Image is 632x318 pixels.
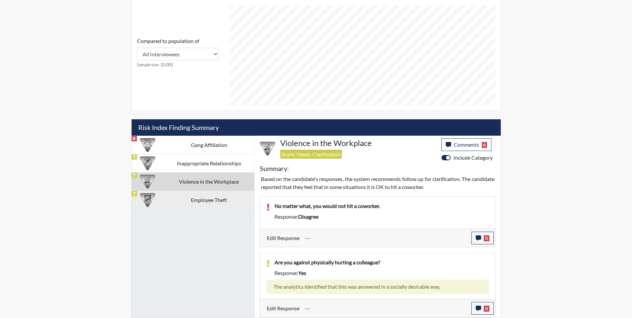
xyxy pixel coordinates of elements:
div: Update the test taker's response, the change might impact the score [300,232,471,244]
span: 0 [484,235,489,241]
img: CATEGORY%20ICON-02.2c5dd649.png [140,137,155,153]
span: disagree [298,213,318,220]
span: 0 [484,306,489,312]
div: Consistency Score comparison among population [137,37,219,68]
label: Edit Response [267,232,300,244]
p: No matter what, you would not hit a coworker. [275,202,489,210]
div: Response: [270,213,494,221]
span: Score: Needs Clarification [280,150,342,159]
div: Response: [270,269,494,277]
button: 0 [471,302,494,315]
img: CATEGORY%20ICON-07.58b65e52.png [140,192,155,208]
img: CATEGORY%20ICON-14.139f8ef7.png [140,156,155,171]
td: Employee Theft [164,191,254,209]
span: yes [298,270,306,276]
img: CATEGORY%20ICON-26.eccbb84f.png [140,174,155,189]
label: Compared to population of [137,37,199,45]
p: Are you against physically hurting a colleague? [275,258,489,266]
div: The analytics identified that this was answered in a socially desirable way. [267,280,489,294]
p: Based on the candidate's responses, the system recommends follow up for clarification. The candid... [261,175,494,191]
span: 0 [482,142,487,148]
label: Include Category [453,154,493,162]
button: Comments0 [441,138,492,151]
h4: Violence in the Workplace [280,138,436,148]
td: Violence in the Workplace [164,172,254,191]
div: Update the test taker's response, the change might impact the score [300,302,471,315]
h5: Risk Index Finding Summary [132,119,501,136]
button: 0 [471,232,494,244]
span: Comments [454,141,479,148]
td: Gang Affiliation [164,136,254,154]
img: CATEGORY%20ICON-26.eccbb84f.png [260,141,275,156]
h5: Summary: [260,164,289,172]
label: Edit Response [267,302,300,315]
small: Sample size: 10,000 [137,62,219,68]
td: Inappropriate Relationships [164,154,254,172]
